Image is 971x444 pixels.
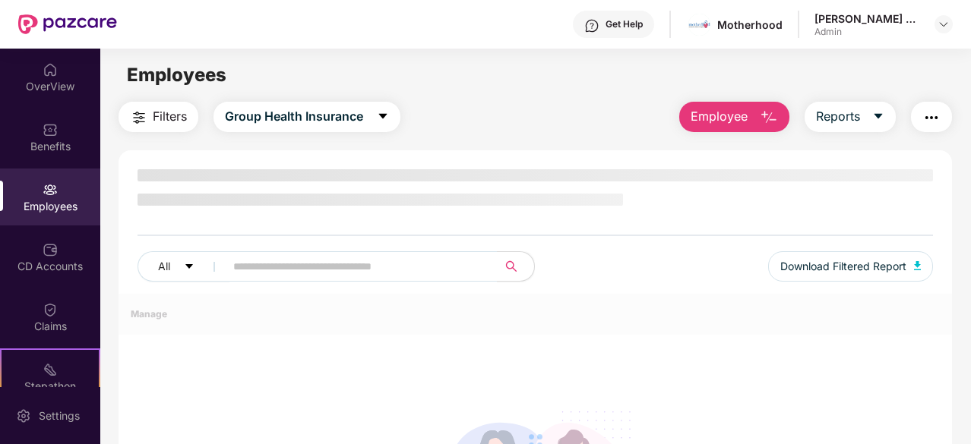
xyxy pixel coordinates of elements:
img: svg+xml;base64,PHN2ZyBpZD0iRHJvcGRvd24tMzJ4MzIiIHhtbG5zPSJodHRwOi8vd3d3LnczLm9yZy8yMDAwL3N2ZyIgd2... [938,18,950,30]
button: Employee [679,102,789,132]
button: Group Health Insurancecaret-down [213,102,400,132]
img: svg+xml;base64,PHN2ZyB4bWxucz0iaHR0cDovL3d3dy53My5vcmcvMjAwMC9zdmciIHdpZHRoPSIyNCIgaGVpZ2h0PSIyNC... [922,109,941,127]
img: New Pazcare Logo [18,14,117,34]
button: search [497,251,535,282]
img: svg+xml;base64,PHN2ZyB4bWxucz0iaHR0cDovL3d3dy53My5vcmcvMjAwMC9zdmciIHdpZHRoPSIyMSIgaGVpZ2h0PSIyMC... [43,362,58,377]
img: svg+xml;base64,PHN2ZyBpZD0iQ2xhaW0iIHhtbG5zPSJodHRwOi8vd3d3LnczLm9yZy8yMDAwL3N2ZyIgd2lkdGg9IjIwIi... [43,302,58,317]
button: Reportscaret-down [805,102,896,132]
button: Download Filtered Report [768,251,934,282]
span: Download Filtered Report [780,258,906,275]
img: svg+xml;base64,PHN2ZyBpZD0iU2V0dGluZy0yMHgyMCIgeG1sbnM9Imh0dHA6Ly93d3cudzMub3JnLzIwMDAvc3ZnIiB3aW... [16,408,31,424]
span: Group Health Insurance [225,107,363,126]
div: Settings [34,408,84,424]
img: svg+xml;base64,PHN2ZyBpZD0iQmVuZWZpdHMiIHhtbG5zPSJodHRwOi8vd3d3LnczLm9yZy8yMDAwL3N2ZyIgd2lkdGg9Ij... [43,122,58,137]
div: Motherhood [717,17,783,32]
span: caret-down [184,261,195,273]
img: motherhood%20_%20logo.png [688,14,710,36]
img: svg+xml;base64,PHN2ZyB4bWxucz0iaHR0cDovL3d3dy53My5vcmcvMjAwMC9zdmciIHhtbG5zOnhsaW5rPSJodHRwOi8vd3... [760,109,778,127]
span: Employee [691,107,748,126]
div: Stepathon [2,379,99,394]
span: caret-down [377,110,389,124]
span: Filters [153,107,187,126]
button: Filters [119,102,198,132]
span: Reports [816,107,860,126]
span: Employees [127,64,226,86]
span: All [158,258,170,275]
img: svg+xml;base64,PHN2ZyBpZD0iSGVscC0zMngzMiIgeG1sbnM9Imh0dHA6Ly93d3cudzMub3JnLzIwMDAvc3ZnIiB3aWR0aD... [584,18,599,33]
img: svg+xml;base64,PHN2ZyB4bWxucz0iaHR0cDovL3d3dy53My5vcmcvMjAwMC9zdmciIHdpZHRoPSIyNCIgaGVpZ2h0PSIyNC... [130,109,148,127]
span: search [497,260,527,272]
div: Get Help [606,18,643,30]
img: svg+xml;base64,PHN2ZyBpZD0iRW1wbG95ZWVzIiB4bWxucz0iaHR0cDovL3d3dy53My5vcmcvMjAwMC9zdmciIHdpZHRoPS... [43,182,58,197]
span: caret-down [872,110,884,124]
button: Allcaret-down [138,251,230,282]
img: svg+xml;base64,PHN2ZyBpZD0iQ0RfQWNjb3VudHMiIGRhdGEtbmFtZT0iQ0QgQWNjb3VudHMiIHhtbG5zPSJodHRwOi8vd3... [43,242,58,257]
img: svg+xml;base64,PHN2ZyB4bWxucz0iaHR0cDovL3d3dy53My5vcmcvMjAwMC9zdmciIHhtbG5zOnhsaW5rPSJodHRwOi8vd3... [914,261,922,270]
div: [PERSON_NAME] G C [814,11,921,26]
div: Admin [814,26,921,38]
img: svg+xml;base64,PHN2ZyBpZD0iSG9tZSIgeG1sbnM9Imh0dHA6Ly93d3cudzMub3JnLzIwMDAvc3ZnIiB3aWR0aD0iMjAiIG... [43,62,58,77]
